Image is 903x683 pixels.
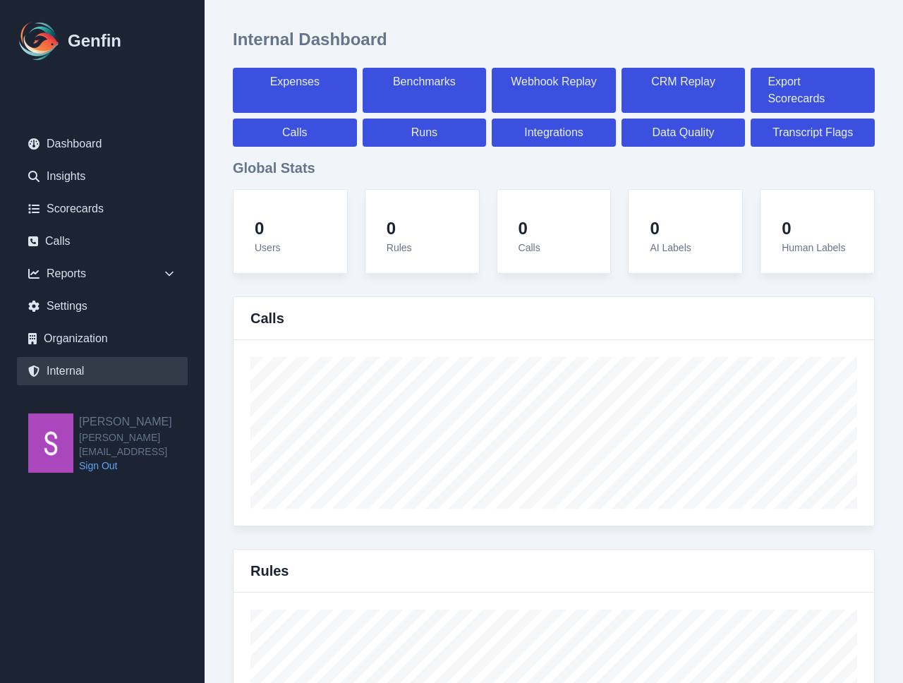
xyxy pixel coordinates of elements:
[751,119,875,147] a: Transcript Flags
[751,68,875,113] a: Export Scorecards
[17,162,188,191] a: Insights
[782,242,845,253] span: Human Labels
[17,18,62,64] img: Logo
[363,119,487,147] a: Runs
[650,242,691,253] span: AI Labels
[255,218,281,239] h4: 0
[17,260,188,288] div: Reports
[79,430,205,459] span: [PERSON_NAME][EMAIL_ADDRESS]
[28,413,73,473] img: Shane Wey
[519,242,540,253] span: Calls
[233,119,357,147] a: Calls
[255,242,281,253] span: Users
[233,158,875,178] h3: Global Stats
[250,561,289,581] h3: Rules
[17,325,188,353] a: Organization
[519,218,540,239] h4: 0
[387,218,412,239] h4: 0
[622,68,746,113] a: CRM Replay
[387,242,412,253] span: Rules
[363,68,487,113] a: Benchmarks
[782,218,845,239] h4: 0
[650,218,691,239] h4: 0
[250,308,284,328] h3: Calls
[79,413,205,430] h2: [PERSON_NAME]
[233,68,357,113] a: Expenses
[79,459,205,473] a: Sign Out
[17,195,188,223] a: Scorecards
[17,292,188,320] a: Settings
[622,119,746,147] a: Data Quality
[17,130,188,158] a: Dashboard
[492,68,616,113] a: Webhook Replay
[17,357,188,385] a: Internal
[492,119,616,147] a: Integrations
[68,30,121,52] h1: Genfin
[17,227,188,255] a: Calls
[233,28,387,51] h1: Internal Dashboard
